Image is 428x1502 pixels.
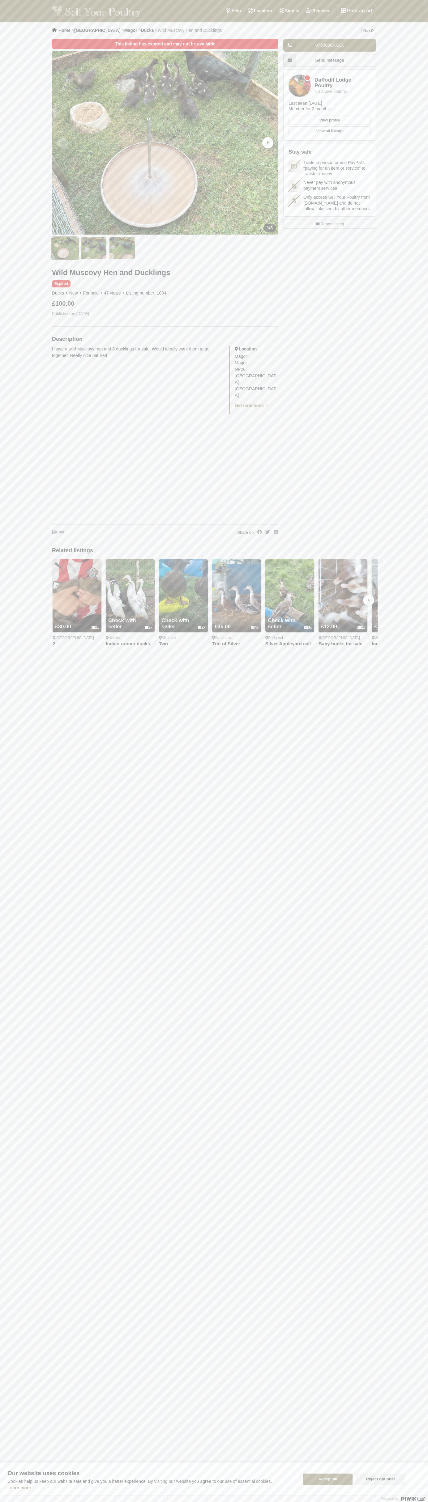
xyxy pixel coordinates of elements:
[303,180,371,191] span: Never pay with anonymous payment services
[52,336,278,342] h2: Description
[7,1485,31,1490] a: Learn more
[69,291,82,295] span: New
[357,625,365,630] div: 2
[304,625,312,630] div: 3
[161,617,189,630] span: Check with seller
[109,237,135,259] img: Wild Muscovy Hen and Ducklings - 3
[289,74,311,97] img: Daffodil Lodge Poultry
[274,530,278,535] a: Share on Pinterest
[381,1497,399,1500] span: Powered by
[289,106,330,112] div: Member for 2 months
[53,641,101,647] a: 2 [DEMOGRAPHIC_DATA] [PERSON_NAME] ducks
[265,635,314,640] div: Bridgend
[159,635,208,640] div: Mitcham
[7,1479,296,1484] p: Cookies help us keep our website safe and give you a better experience. By visiting our website y...
[52,346,223,359] div: I have a wild Muscovy hen and 8 ducklings for sale. Would ideally want them to go together. Reall...
[52,51,278,235] img: Wild Muscovy Hen and Ducklings - 1/3
[159,641,208,647] a: Two [DEMOGRAPHIC_DATA] [PERSON_NAME] and 1 small white chicken
[212,612,261,632] a: £35.00 4
[58,28,71,33] a: Home
[319,635,367,640] div: [GEOGRAPHIC_DATA]
[267,225,269,230] span: 1
[244,5,275,17] a: Location
[141,28,154,33] a: Ducks
[374,624,390,630] span: £15.00
[361,27,376,34] a: Next
[289,126,371,136] a: View all listings
[257,530,262,535] a: Share on Facebook
[52,39,278,49] div: This listing has expired and may not be available
[321,624,337,630] span: £12.00
[265,606,314,632] a: Check with seller 3
[372,612,421,632] a: £15.00 2
[283,54,376,67] a: Send message
[315,77,371,89] a: Daffodil Lodge Poultry
[52,291,68,295] span: Ducks
[275,5,303,17] a: Sign in
[315,89,347,94] div: No active listings
[215,624,231,630] span: £35.00
[108,617,136,630] span: Check with seller
[289,100,322,106] div: Last seen [DATE]
[315,58,344,63] span: Send message
[124,28,137,33] a: Magor
[145,625,152,630] div: 2
[7,1470,296,1476] span: Our website uses cookies
[106,606,155,632] a: Check with seller 2
[251,625,259,630] div: 4
[270,225,273,230] span: 3
[268,617,296,630] span: Check with seller
[212,635,261,640] div: Wrexham
[83,291,103,295] span: For sale
[321,221,344,227] span: Report listing
[289,149,371,155] h2: Stay safe
[212,559,261,632] img: Trio of Silver Appleyard (Large Fowl) Ducks Available
[265,530,270,535] a: Share on Twitter
[303,194,371,211] span: Only access Sell Your Poultry from [DOMAIN_NAME] and do not follow links sent by other members
[104,291,125,295] span: 47 views
[303,1474,353,1485] button: Accept all
[237,530,278,535] div: Share on
[52,5,141,17] img: Sell Your Poultry
[52,237,78,259] img: Wild Muscovy Hen and Ducklings - 1
[235,403,269,408] a: Get directions →
[52,547,376,554] h2: Related listings
[265,641,314,647] a: Silver Appleyard call ducks for sale
[159,559,208,632] img: Two female khaki Campbell and 1 small white chicken
[159,606,208,632] a: Check with seller 2
[53,612,101,632] a: £30.00 2
[337,5,376,17] a: Post an ad
[52,530,64,535] a: Print
[283,39,376,52] a: 0750000XXXX
[52,280,71,287] span: Expired
[92,625,99,630] div: 2
[215,562,227,574] img: Kate Unitt
[155,28,222,33] li: >
[139,28,154,33] li: >
[198,625,205,630] div: 2
[53,635,101,640] div: [GEOGRAPHIC_DATA]
[372,641,421,647] a: Indian runner ducks
[72,28,121,33] li: >
[222,5,244,17] a: Help
[319,641,367,647] a: Baby bucks for sale
[106,635,155,640] div: Honiton
[372,635,421,640] div: Wilsden
[315,43,344,48] span: 0750000XXXX
[259,135,275,151] div: Next slide
[265,559,314,632] img: Silver Appleyard call ducks for sale
[74,28,121,33] a: [GEOGRAPHIC_DATA]
[52,300,278,307] div: £100.00
[356,1474,405,1485] button: Reject optional
[264,224,276,232] div: /
[126,291,166,295] span: Listing number: 1034
[122,28,137,33] li: >
[158,28,222,33] span: Wild Muscovy Hen and Ducklings
[81,237,107,259] img: Wild Muscovy Hen and Ducklings - 2
[289,116,371,125] a: View profile
[52,311,278,317] p: Published on [DATE]
[319,559,367,632] img: Baby bucks for sale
